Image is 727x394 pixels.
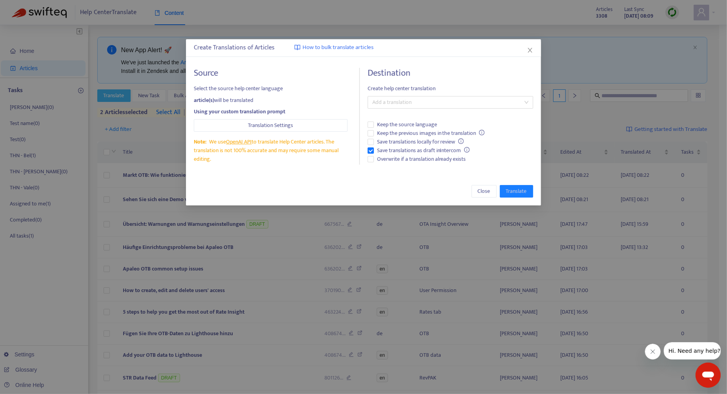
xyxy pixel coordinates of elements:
div: Using your custom translation prompt [194,107,348,116]
img: image-link [294,44,301,51]
span: Select the source help center language [194,84,348,93]
span: Keep the source language [374,120,440,129]
button: Close [526,46,534,54]
button: Translation Settings [194,119,348,132]
strong: article(s) [194,96,214,105]
a: How to bulk translate articles [294,43,374,52]
span: Note: [194,137,206,146]
iframe: Button to launch messaging window [696,363,721,388]
button: Close [472,185,497,198]
span: Save translations locally for review [374,138,467,146]
span: How to bulk translate articles [302,43,374,52]
span: info-circle [464,147,470,153]
iframe: Message from company [664,342,721,360]
h4: Destination [368,68,533,78]
div: will be translated [194,96,348,105]
span: Translation Settings [248,121,293,130]
span: Keep the previous images in the translation [374,129,488,138]
span: Create help center translation [368,84,533,93]
span: Close [478,187,490,196]
span: info-circle [479,130,485,135]
h4: Source [194,68,348,78]
span: close [527,47,533,53]
span: info-circle [458,138,464,144]
div: Create Translations of Articles [194,43,533,53]
span: Overwrite if a translation already exists [374,155,469,163]
iframe: Close message [645,344,661,360]
div: We use to translate Help Center articles. The translation is not 100% accurate and may require so... [194,138,348,163]
button: Translate [500,185,533,198]
span: Save translations as draft in Intercom [374,146,473,155]
a: OpenAI API [226,137,252,146]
